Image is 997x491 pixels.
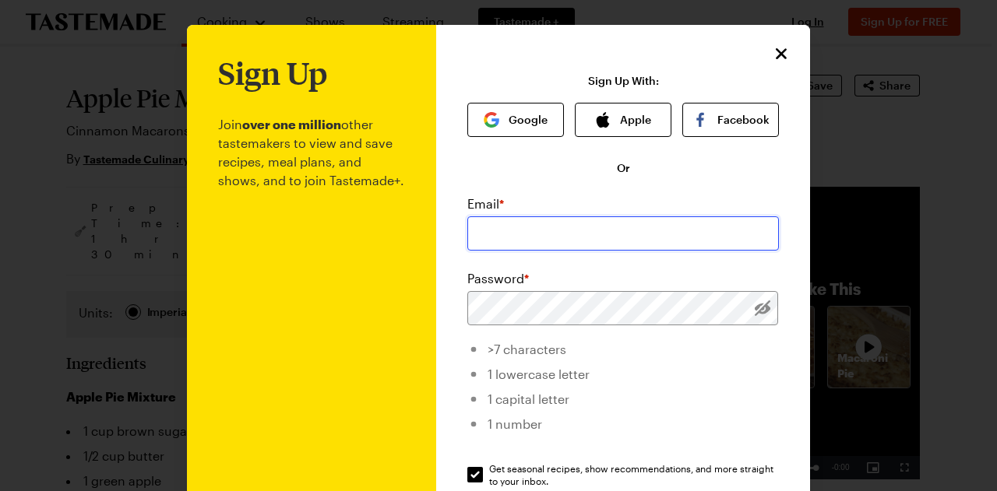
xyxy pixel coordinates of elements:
[488,416,542,431] span: 1 number
[575,103,671,137] button: Apple
[488,342,566,356] span: >7 characters
[467,467,483,482] input: Get seasonal recipes, show recommendations, and more straight to your inbox.
[682,103,779,137] button: Facebook
[488,366,590,381] span: 1 lowercase letter
[489,462,780,487] span: Get seasonal recipes, show recommendations, and more straight to your inbox.
[488,391,569,406] span: 1 capital letter
[242,117,341,132] b: over one million
[467,195,504,213] label: Email
[588,75,659,87] p: Sign Up With:
[467,269,529,288] label: Password
[617,160,630,176] span: Or
[771,44,791,64] button: Close
[218,56,327,90] h1: Sign Up
[467,103,564,137] button: Google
